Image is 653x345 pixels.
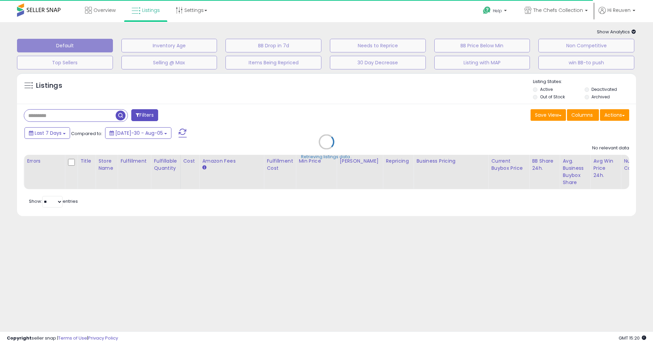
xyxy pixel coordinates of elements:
button: Non Competitive [538,39,634,52]
div: Retrieving listings data.. [301,154,352,160]
span: Show Analytics [597,29,636,35]
span: The Chefs Collection [533,7,583,14]
span: Listings [142,7,160,14]
span: Help [493,8,502,14]
button: Inventory Age [121,39,217,52]
a: Help [478,1,514,22]
button: Listing with MAP [434,56,530,69]
button: 30 Day Decrease [330,56,426,69]
button: Needs to Reprice [330,39,426,52]
button: BB Drop in 7d [225,39,321,52]
button: Items Being Repriced [225,56,321,69]
button: win BB-to push [538,56,634,69]
button: BB Price Below Min [434,39,530,52]
i: Get Help [483,6,491,15]
span: Overview [94,7,116,14]
button: Default [17,39,113,52]
button: Top Sellers [17,56,113,69]
button: Selling @ Max [121,56,217,69]
a: Hi Reuven [599,7,635,22]
span: Hi Reuven [607,7,631,14]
